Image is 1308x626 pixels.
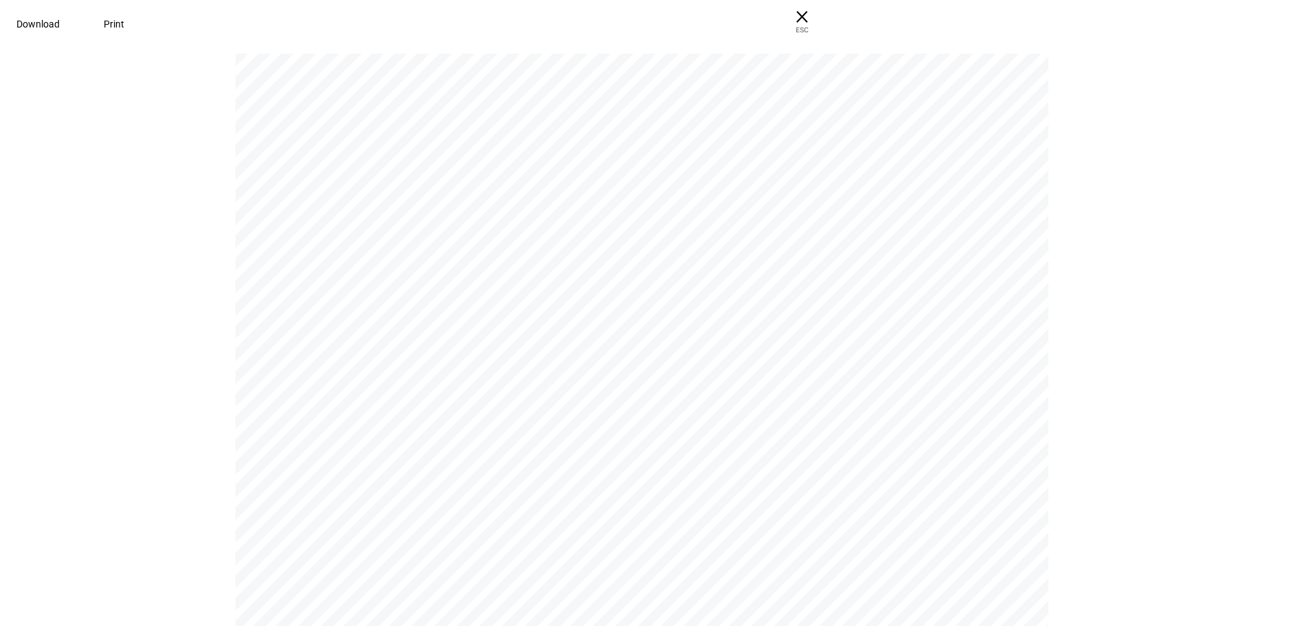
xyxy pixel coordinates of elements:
[953,90,1018,100] a: https://www.ethic.com/
[87,10,141,38] button: Print
[16,19,60,30] span: Download
[780,15,824,35] span: ESC
[798,90,974,100] span: [PERSON_NAME] | Portfolio Report
[104,19,124,30] span: Print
